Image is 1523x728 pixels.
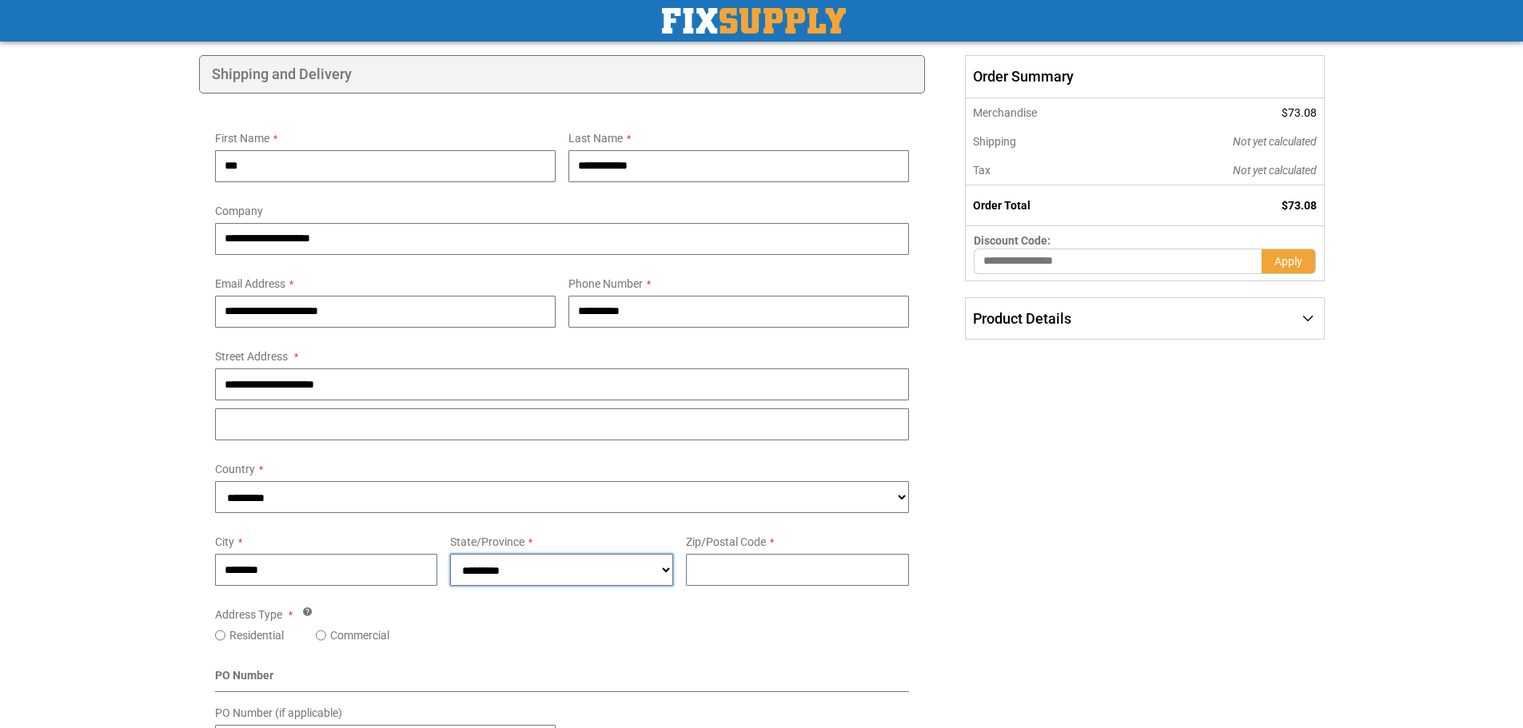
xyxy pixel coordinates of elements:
[215,277,285,290] span: Email Address
[568,132,623,145] span: Last Name
[215,608,282,621] span: Address Type
[215,667,910,692] div: PO Number
[966,156,1125,185] th: Tax
[215,205,263,217] span: Company
[1274,255,1302,268] span: Apply
[965,55,1324,98] span: Order Summary
[662,8,846,34] a: store logo
[974,234,1051,247] span: Discount Code:
[199,55,926,93] div: Shipping and Delivery
[662,8,846,34] img: Fix Industrial Supply
[215,535,234,548] span: City
[215,350,288,363] span: Street Address
[568,277,643,290] span: Phone Number
[1282,199,1317,212] span: $73.08
[1233,164,1317,177] span: Not yet calculated
[973,199,1031,212] strong: Order Total
[973,310,1071,327] span: Product Details
[229,627,284,643] label: Residential
[1233,135,1317,148] span: Not yet calculated
[1282,106,1317,119] span: $73.08
[686,535,766,548] span: Zip/Postal Code
[966,98,1125,127] th: Merchandise
[215,132,269,145] span: First Name
[330,627,389,643] label: Commercial
[450,535,524,548] span: State/Province
[215,706,342,719] span: PO Number (if applicable)
[973,135,1016,148] span: Shipping
[1262,249,1316,274] button: Apply
[215,463,255,475] span: Country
